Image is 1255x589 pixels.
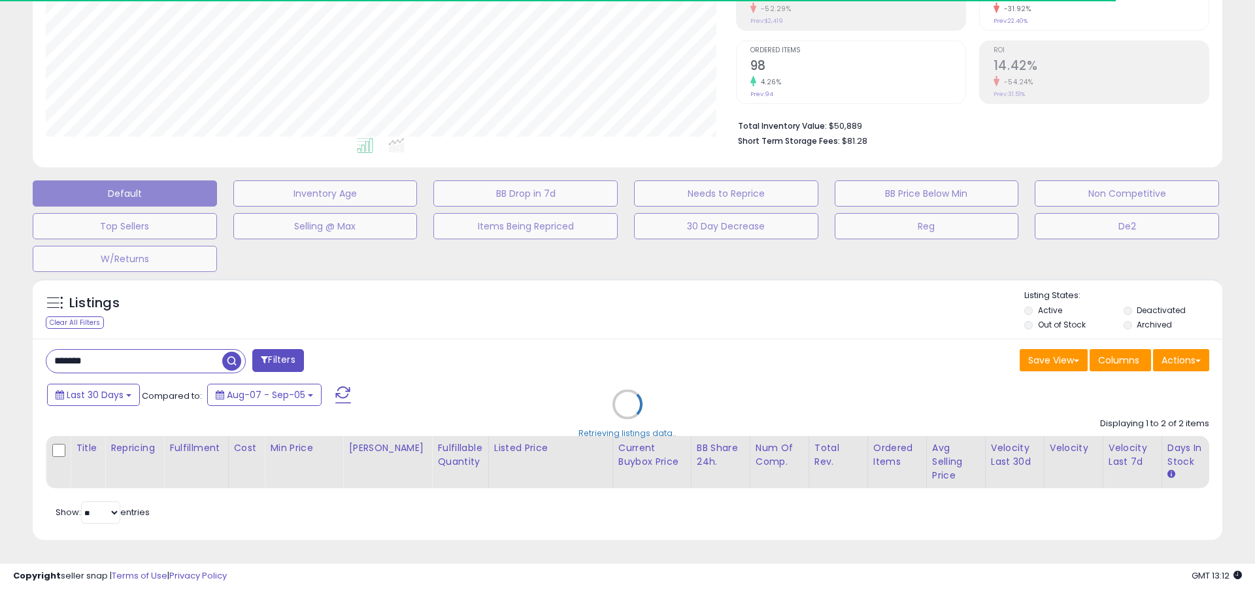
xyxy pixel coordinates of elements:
[1192,569,1242,582] span: 2025-10-6 13:12 GMT
[738,120,827,131] b: Total Inventory Value:
[835,180,1019,207] button: BB Price Below Min
[33,180,217,207] button: Default
[756,77,782,87] small: 4.26%
[738,117,1199,133] li: $50,889
[994,90,1025,98] small: Prev: 31.51%
[13,569,61,582] strong: Copyright
[994,58,1209,76] h2: 14.42%
[750,90,773,98] small: Prev: 94
[233,213,418,239] button: Selling @ Max
[634,213,818,239] button: 30 Day Decrease
[433,213,618,239] button: Items Being Repriced
[634,180,818,207] button: Needs to Reprice
[994,17,1028,25] small: Prev: 22.40%
[169,569,227,582] a: Privacy Policy
[750,47,965,54] span: Ordered Items
[13,570,227,582] div: seller snap | |
[994,47,1209,54] span: ROI
[842,135,867,147] span: $81.28
[750,17,783,25] small: Prev: $2,419
[33,213,217,239] button: Top Sellers
[999,4,1031,14] small: -31.92%
[1035,213,1219,239] button: De2
[233,180,418,207] button: Inventory Age
[738,135,840,146] b: Short Term Storage Fees:
[1035,180,1219,207] button: Non Competitive
[578,427,677,439] div: Retrieving listings data..
[433,180,618,207] button: BB Drop in 7d
[835,213,1019,239] button: Reg
[112,569,167,582] a: Terms of Use
[999,77,1033,87] small: -54.24%
[33,246,217,272] button: W/Returns
[756,4,792,14] small: -52.29%
[750,58,965,76] h2: 98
